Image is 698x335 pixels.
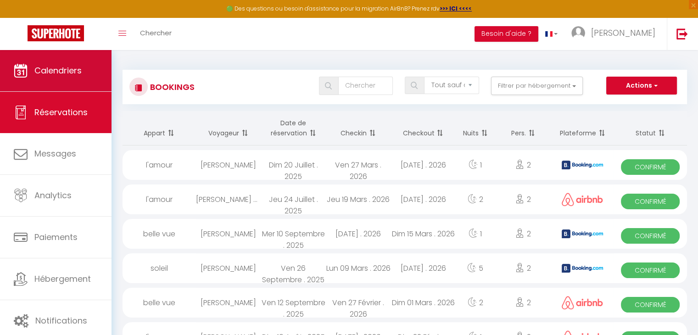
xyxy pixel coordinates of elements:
img: logout [676,28,688,39]
input: Chercher [338,77,393,95]
span: Paiements [34,231,78,243]
img: Super Booking [28,25,84,41]
span: Calendriers [34,65,82,76]
th: Sort by rentals [123,111,196,145]
th: Sort by guest [196,111,261,145]
span: Réservations [34,106,88,118]
h3: Bookings [148,77,195,97]
th: Sort by checkout [391,111,455,145]
th: Sort by booking date [261,111,325,145]
span: Notifications [35,315,87,326]
span: [PERSON_NAME] [591,27,655,39]
th: Sort by nights [456,111,495,145]
span: Chercher [140,28,172,38]
th: Sort by people [495,111,552,145]
th: Sort by checkin [326,111,391,145]
span: Messages [34,148,76,159]
a: >>> ICI <<<< [440,5,472,12]
span: Analytics [34,190,72,201]
button: Filtrer par hébergement [491,77,583,95]
a: ... [PERSON_NAME] [564,18,667,50]
button: Actions [606,77,677,95]
th: Sort by channel [552,111,614,145]
span: Hébergement [34,273,91,285]
th: Sort by status [614,111,687,145]
button: Besoin d'aide ? [475,26,538,42]
a: Chercher [133,18,179,50]
img: ... [571,26,585,40]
